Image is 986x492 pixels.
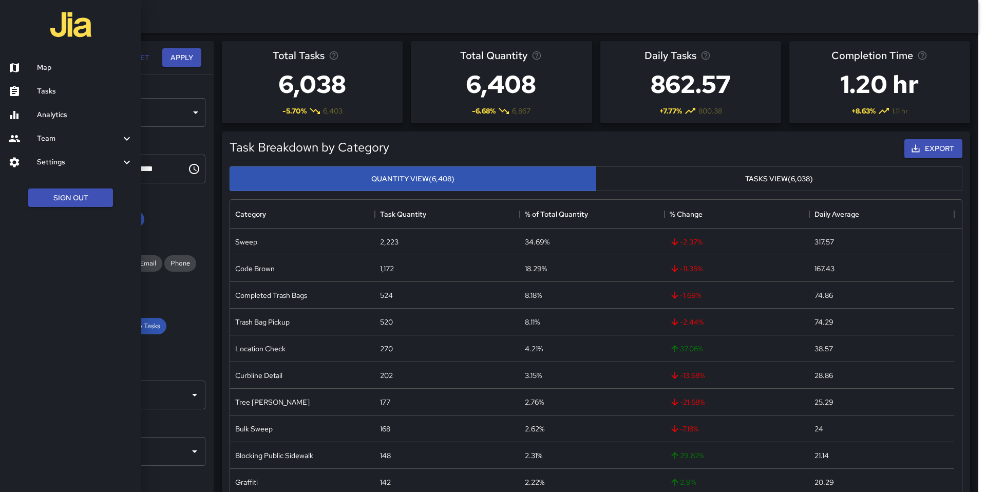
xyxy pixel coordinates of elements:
[37,109,133,121] h6: Analytics
[37,62,133,73] h6: Map
[37,157,121,168] h6: Settings
[37,133,121,144] h6: Team
[37,86,133,97] h6: Tasks
[28,188,113,207] button: Sign Out
[50,4,91,45] img: jia-logo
